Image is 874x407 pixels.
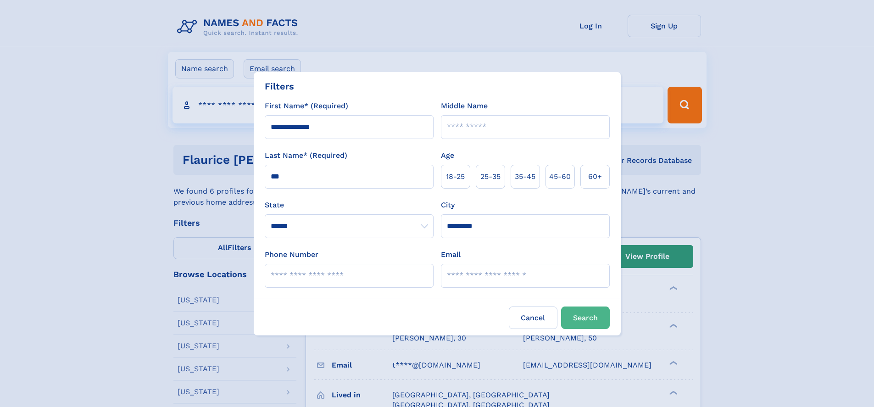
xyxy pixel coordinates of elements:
span: 35‑45 [515,171,535,182]
label: Age [441,150,454,161]
label: City [441,200,455,211]
span: 25‑35 [480,171,501,182]
span: 18‑25 [446,171,465,182]
label: Phone Number [265,249,318,260]
button: Search [561,307,610,329]
label: State [265,200,434,211]
label: Last Name* (Required) [265,150,347,161]
label: Cancel [509,307,557,329]
div: Filters [265,79,294,93]
span: 45‑60 [549,171,571,182]
label: Email [441,249,461,260]
label: Middle Name [441,100,488,112]
label: First Name* (Required) [265,100,348,112]
span: 60+ [588,171,602,182]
